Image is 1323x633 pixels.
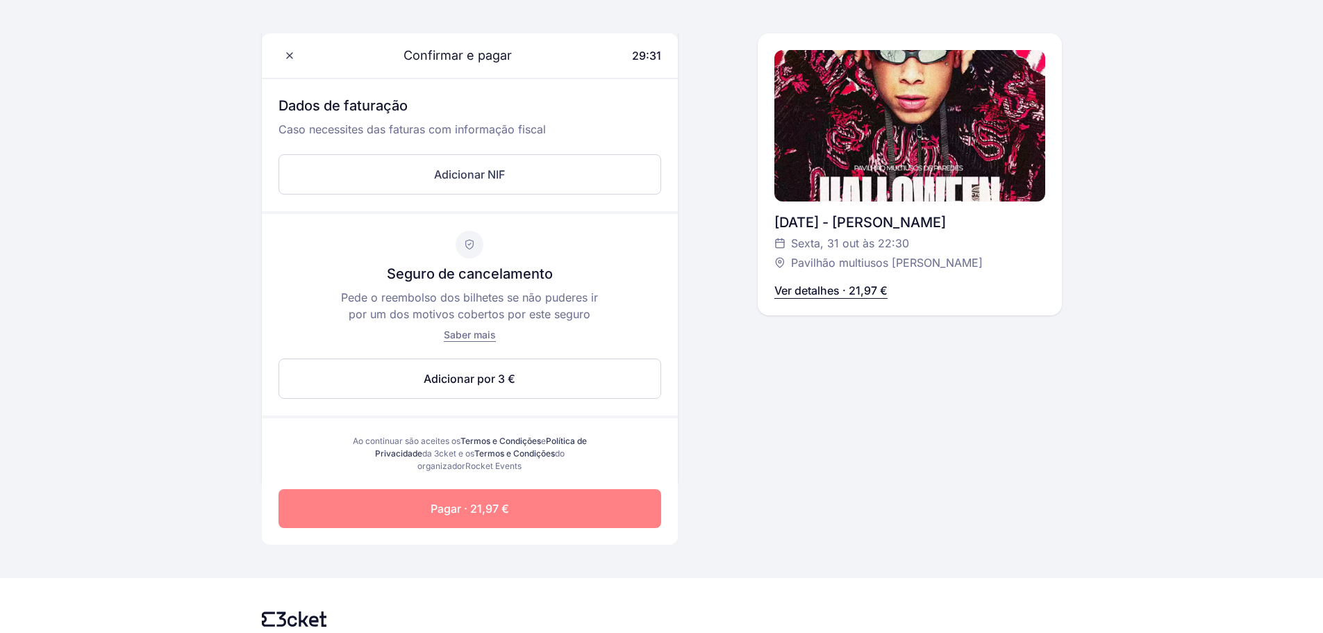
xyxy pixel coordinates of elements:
div: [DATE] - [PERSON_NAME] [774,213,1045,232]
h3: Dados de faturação [278,96,661,121]
span: Adicionar por 3 € [424,370,515,387]
span: Confirmar e pagar [387,46,512,65]
p: Seguro de cancelamento [387,264,553,283]
span: Saber mais [444,329,496,340]
a: Termos e Condições [460,436,541,446]
p: Caso necessites das faturas com informação fiscal [278,121,661,149]
span: Pagar · 21,97 € [431,500,509,517]
span: Pavilhão multiusos [PERSON_NAME] [791,254,983,271]
a: Termos e Condições [474,448,555,459]
p: Pede o reembolso dos bilhetes se não puderes ir por um dos motivos cobertos por este seguro [336,289,603,322]
p: Ver detalhes · 21,97 € [774,282,888,299]
span: 29:31 [632,49,661,63]
span: Sexta, 31 out às 22:30 [791,235,909,252]
div: Ao continuar são aceites os e da 3cket e os do organizador [340,435,600,472]
button: Adicionar NIF [278,154,661,195]
button: Pagar · 21,97 € [278,489,661,528]
button: Adicionar por 3 € [278,359,661,399]
span: Rocket Events [465,461,522,471]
